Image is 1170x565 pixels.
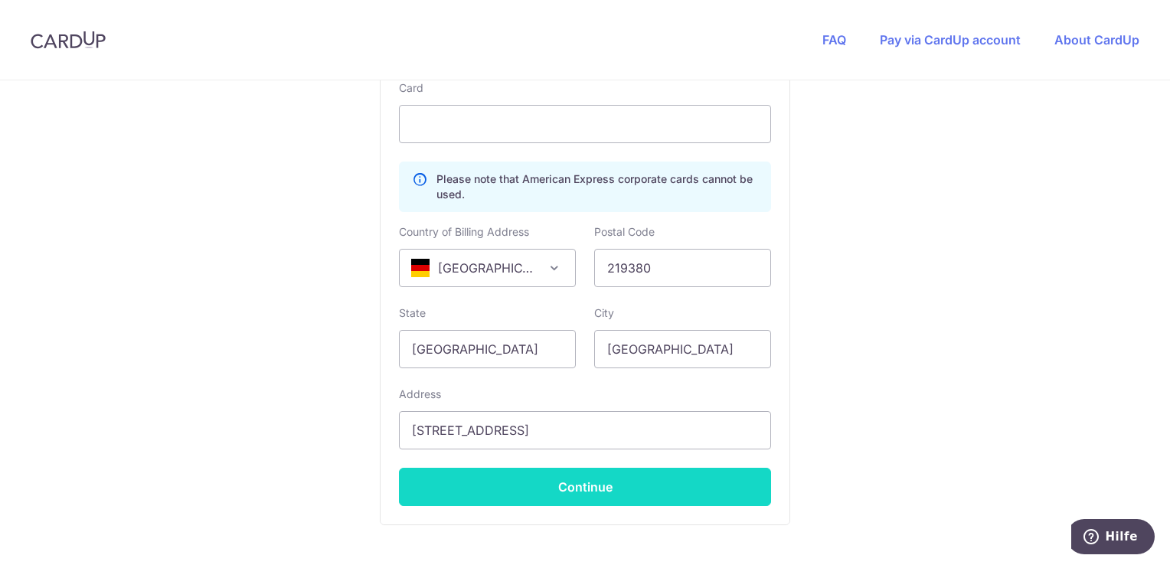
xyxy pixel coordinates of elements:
[436,171,758,202] p: Please note that American Express corporate cards cannot be used.
[399,468,771,506] button: Continue
[399,80,423,96] label: Card
[412,115,758,133] iframe: Secure card payment input frame
[1054,32,1139,47] a: About CardUp
[400,250,575,286] span: Germany
[594,224,655,240] label: Postal Code
[399,305,426,321] label: State
[399,224,529,240] label: Country of Billing Address
[822,32,846,47] a: FAQ
[1071,519,1155,557] iframe: Öffnet ein Widget, in dem Sie weitere Informationen finden
[399,249,576,287] span: Germany
[880,32,1021,47] a: Pay via CardUp account
[594,249,771,287] input: Example 123456
[594,305,614,321] label: City
[31,31,106,49] img: CardUp
[399,387,441,402] label: Address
